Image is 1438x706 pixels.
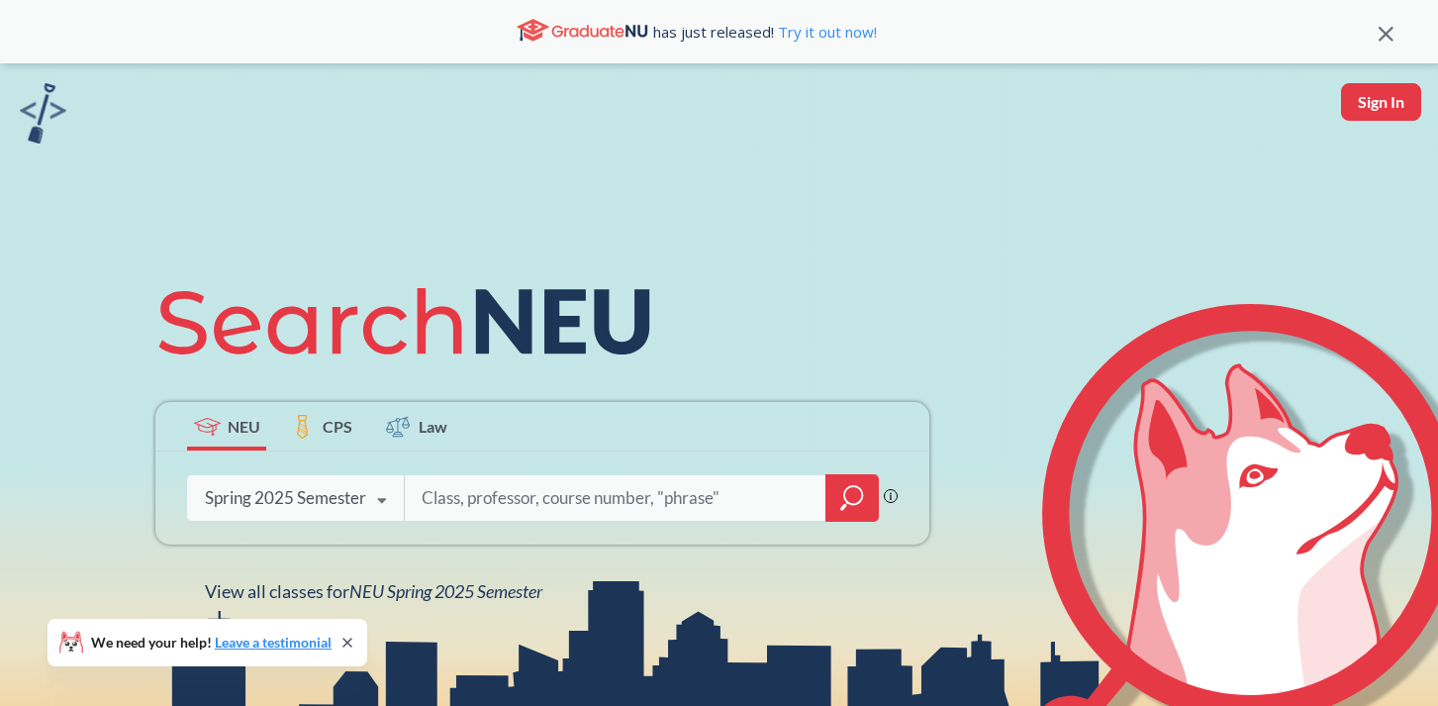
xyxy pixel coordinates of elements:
[774,22,877,42] a: Try it out now!
[349,580,542,602] span: NEU Spring 2025 Semester
[215,634,332,651] a: Leave a testimonial
[20,83,66,144] img: sandbox logo
[840,484,864,512] svg: magnifying glass
[323,415,352,438] span: CPS
[205,487,366,509] div: Spring 2025 Semester
[205,580,542,602] span: View all classes for
[825,474,879,522] div: magnifying glass
[228,415,260,438] span: NEU
[20,83,66,150] a: sandbox logo
[1341,83,1421,121] button: Sign In
[420,477,812,519] input: Class, professor, course number, "phrase"
[653,21,877,43] span: has just released!
[419,415,447,438] span: Law
[91,636,332,650] span: We need your help!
